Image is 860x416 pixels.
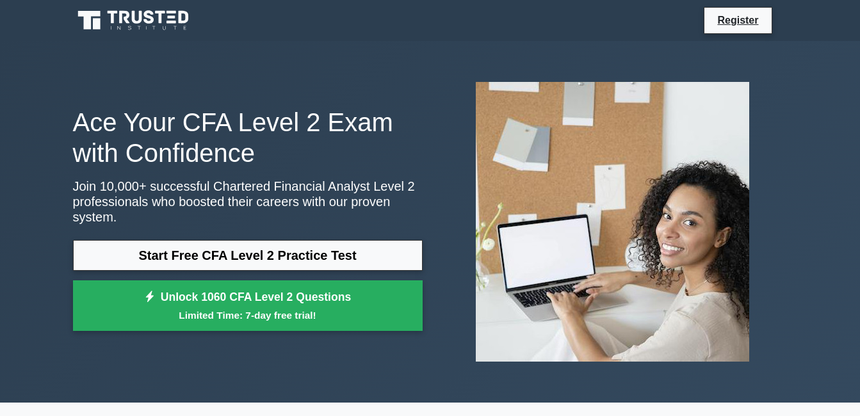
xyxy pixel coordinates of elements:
a: Start Free CFA Level 2 Practice Test [73,240,423,271]
small: Limited Time: 7-day free trial! [89,308,407,323]
a: Register [710,12,766,28]
p: Join 10,000+ successful Chartered Financial Analyst Level 2 professionals who boosted their caree... [73,179,423,225]
a: Unlock 1060 CFA Level 2 QuestionsLimited Time: 7-day free trial! [73,280,423,332]
h1: Ace Your CFA Level 2 Exam with Confidence [73,107,423,168]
